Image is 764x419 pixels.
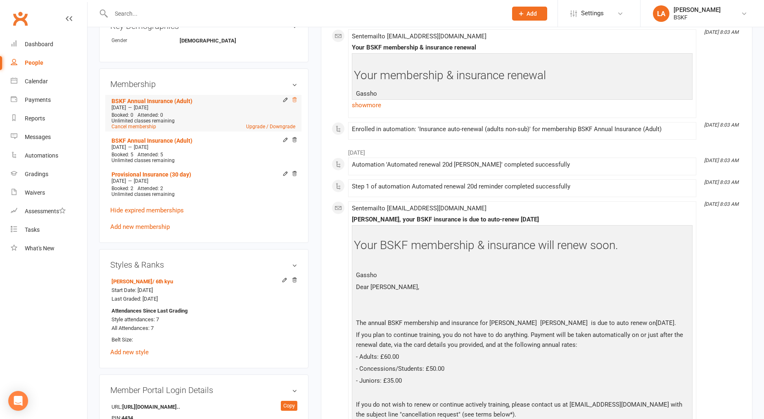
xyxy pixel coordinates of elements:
a: Reports [11,109,87,128]
div: [PERSON_NAME], your BSKF insurance is due to auto-renew [DATE] [352,216,693,223]
a: Calendar [11,72,87,91]
a: Payments [11,91,87,109]
div: Gradings [25,171,48,177]
p: - Adults: £60.00 [354,352,690,364]
div: Gender [112,37,180,45]
a: Cancel membership [112,124,156,129]
a: People [11,54,87,72]
span: is due to auto renew on [591,319,656,327]
input: Search... [109,8,501,19]
h3: Membership [110,80,297,89]
a: What's New [11,239,87,258]
strong: [URL][DOMAIN_NAME].. [122,403,180,412]
a: [PERSON_NAME] [112,278,173,285]
div: Your BSKF membership & insurance renewal [352,44,693,51]
span: Style attendances: 7 [112,316,159,322]
a: Automations [11,146,87,165]
span: [DATE] [134,144,148,150]
span: Sent email to [EMAIL_ADDRESS][DOMAIN_NAME] [352,33,486,40]
span: Sent email to [EMAIL_ADDRESS][DOMAIN_NAME] [352,205,486,212]
div: What's New [25,245,55,252]
span: [DATE] [112,144,126,150]
a: show more [352,99,693,111]
span: Start Date: [DATE] [112,287,153,293]
i: [DATE] 8:03 AM [704,201,738,207]
button: Add [512,7,547,21]
div: Automation 'Automated renewal 20d [PERSON_NAME]' completed successfully [352,161,693,168]
h3: Your membership & insurance renewal [354,69,690,82]
span: Add [527,10,537,17]
p: Gassho [354,89,690,101]
li: [DATE] [332,144,742,157]
div: Copy [281,401,297,411]
span: Booked: 5 [112,152,133,158]
span: Your BSKF membership & insurance will renew soon. [354,238,618,252]
strong: Attendances Since Last Grading [112,307,187,315]
a: Upgrade / Downgrade [246,124,295,129]
p: - Concessions/Students: £50.00 [354,364,690,376]
a: Clubworx [10,8,31,29]
a: Add new style [110,348,149,356]
p: Gassho [354,270,690,282]
div: Waivers [25,189,45,196]
a: Waivers [11,184,87,202]
span: [DATE] [112,105,126,111]
div: Tasks [25,226,40,233]
span: Belt Size: [112,337,133,343]
div: [PERSON_NAME] [674,6,721,14]
div: Automations [25,152,58,159]
a: BSKF Annual Insurance (Adult) [112,137,192,144]
span: All Attendances: 7 [112,325,154,331]
a: Provisional Insurance (30 day) [112,171,191,178]
span: Settings [581,4,604,23]
div: LA [653,5,669,22]
span: Unlimited classes remaining [112,158,175,163]
div: Messages [25,134,51,140]
div: — [109,178,297,184]
span: Attended: 0 [138,112,163,118]
a: BSKF Annual Insurance (Adult) [112,98,192,104]
span: Attended: 5 [138,152,163,158]
li: URL: [110,401,297,412]
span: Unlimited classes remaining [112,191,175,197]
a: Dashboard [11,35,87,54]
span: / 6th kyu [152,278,173,285]
i: [DATE] 8:03 AM [704,122,738,128]
div: Step 1 of automation Automated renewal 20d reminder completed successfully [352,183,693,190]
span: Unlimited classes remaining [112,118,175,124]
a: Add new membership [110,223,170,231]
div: — [109,104,297,111]
i: [DATE] 8:03 AM [704,179,738,185]
i: [DATE] 8:03 AM [704,158,738,163]
p: - Juniors: £35.00 [354,376,690,388]
div: Dashboard [25,41,53,47]
p: Dear [PERSON_NAME], [354,282,690,294]
a: Assessments [11,202,87,221]
span: [DATE] [134,178,148,184]
div: Payments [25,97,51,103]
div: Open Intercom Messenger [8,391,28,411]
p: The annual BSKF membership and insurance for [PERSON_NAME] [PERSON_NAME] [DATE]. [354,318,690,330]
div: — [109,144,297,151]
a: Hide expired memberships [110,207,184,214]
span: [DATE] [112,178,126,184]
h3: Member Portal Login Details [110,386,297,395]
h3: Styles & Ranks [110,260,297,269]
div: BSKF [674,14,721,21]
div: Calendar [25,78,48,85]
a: Gradings [11,165,87,184]
a: Tasks [11,221,87,239]
span: [DATE] [134,105,148,111]
div: Assessments [25,208,66,214]
i: [DATE] 8:03 AM [704,29,738,35]
div: Reports [25,115,45,122]
span: Booked: 2 [112,186,133,191]
a: Messages [11,128,87,146]
p: If you plan to continue training, you do not have to do anything. Payment will be taken automatic... [354,330,690,352]
span: Booked: 0 [112,112,133,118]
strong: [DEMOGRAPHIC_DATA] [180,38,236,44]
div: Enrolled in automation: 'Insurance auto-renewal (adults non-sub)' for membership BSKF Annual Insu... [352,126,693,133]
span: Last Graded: [DATE] [112,296,158,302]
div: People [25,59,43,66]
span: Attended: 2 [138,186,163,191]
